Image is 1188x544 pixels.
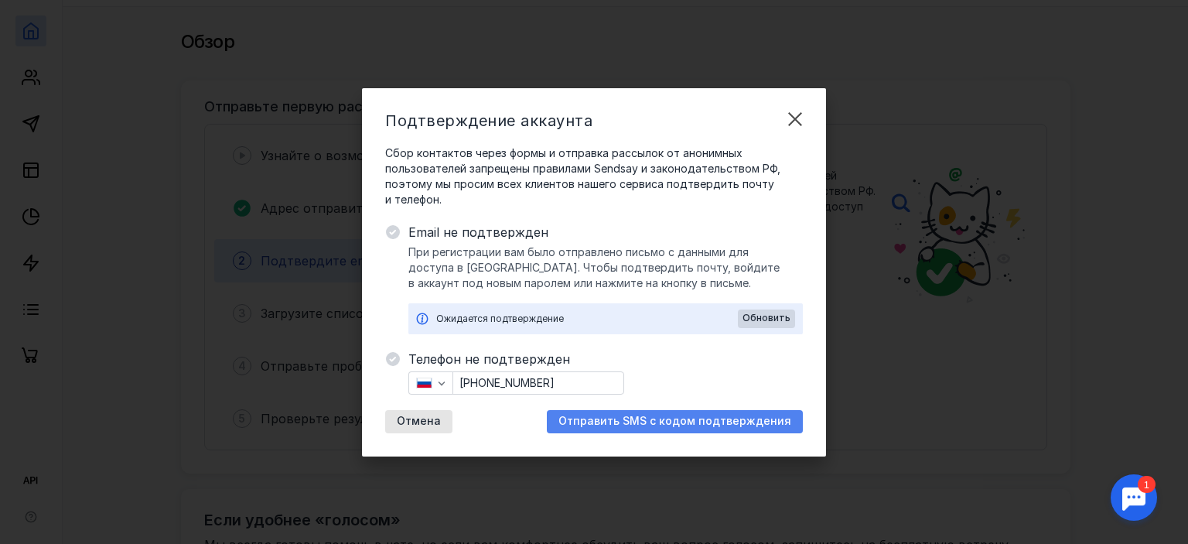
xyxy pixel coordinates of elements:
span: Подтверждение аккаунта [385,111,592,130]
button: Отмена [385,410,452,433]
span: Отправить SMS с кодом подтверждения [558,415,791,428]
span: Телефон не подтвержден [408,350,803,368]
div: 1 [35,9,53,26]
span: Отмена [397,415,441,428]
span: Сбор контактов через формы и отправка рассылок от анонимных пользователей запрещены правилами Sen... [385,145,803,207]
button: Обновить [738,310,795,328]
span: Обновить [742,313,790,323]
span: Email не подтвержден [408,223,803,241]
div: Ожидается подтверждение [436,311,738,327]
span: При регистрации вам было отправлено письмо с данными для доступа в [GEOGRAPHIC_DATA]. Чтобы подтв... [408,245,803,291]
button: Отправить SMS с кодом подтверждения [547,410,803,433]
